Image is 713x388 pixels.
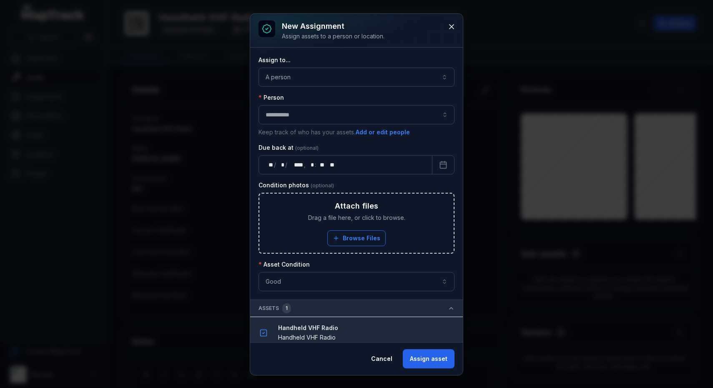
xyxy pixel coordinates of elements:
[315,161,317,169] div: :
[266,161,274,169] div: day,
[326,161,336,169] div: am/pm,
[277,161,285,169] div: month,
[278,334,336,341] span: Handheld VHF Radio
[285,161,288,169] div: /
[306,161,315,169] div: hour,
[259,68,454,87] button: A person
[259,93,284,102] label: Person
[259,260,310,269] label: Asset Condition
[308,214,405,222] span: Drag a file here, or click to browse.
[274,161,277,169] div: /
[250,300,463,317] button: Assets1
[259,56,291,64] label: Assign to...
[304,161,306,169] div: ,
[327,230,386,246] button: Browse Files
[282,303,291,313] div: 1
[278,324,456,332] strong: Handheld VHF Radio
[259,272,454,291] button: Good
[288,161,304,169] div: year,
[282,32,384,40] div: Assign assets to a person or location.
[432,155,454,174] button: Calendar
[403,349,454,368] button: Assign asset
[364,349,399,368] button: Cancel
[259,144,319,152] label: Due back at
[335,200,378,212] h3: Attach files
[259,128,454,137] p: Keep track of who has your assets.
[259,303,291,313] span: Assets
[259,105,454,124] input: assignment-add:person-label
[282,20,384,32] h3: New assignment
[317,161,325,169] div: minute,
[355,128,410,137] button: Add or edit people
[259,181,334,189] label: Condition photos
